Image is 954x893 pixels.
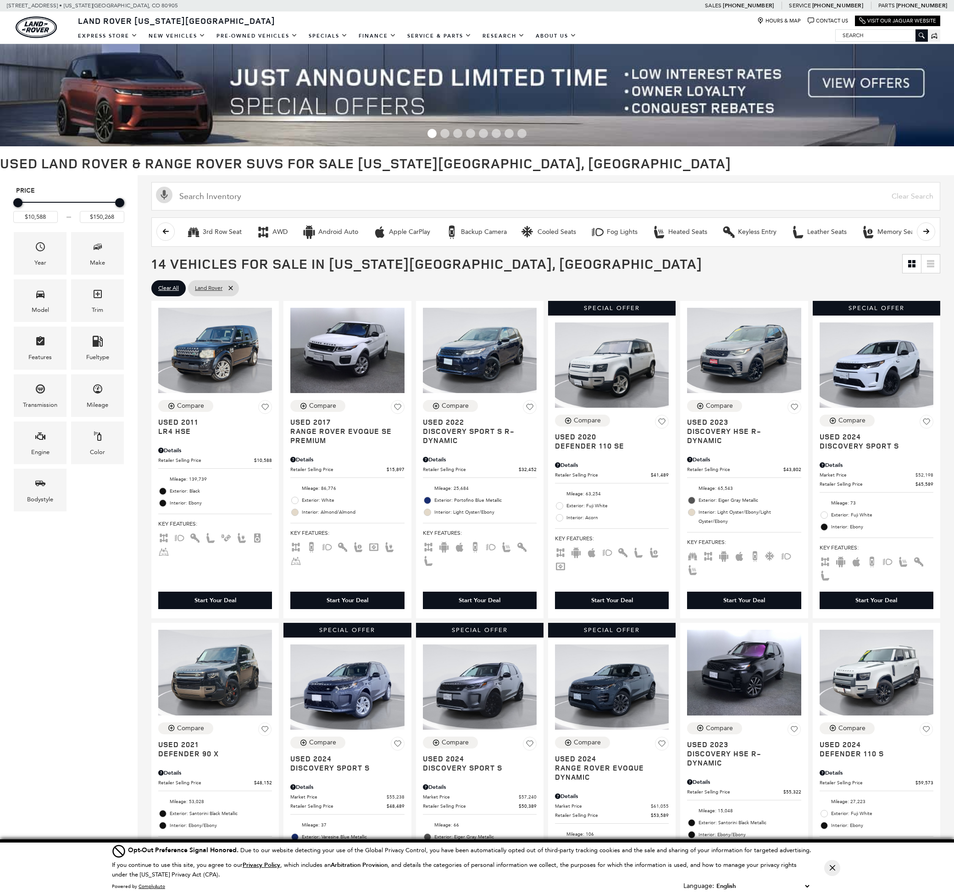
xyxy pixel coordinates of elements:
[254,779,272,786] span: $48,152
[820,592,933,609] div: Start Your Deal
[427,129,437,138] span: Go to slide 1
[423,466,519,473] span: Retailer Selling Price
[687,788,783,795] span: Retailer Selling Price
[820,779,933,786] a: Retailer Selling Price $59,573
[373,225,387,239] div: Apple CarPlay
[158,769,272,777] div: Pricing Details - Defender 90 X
[687,552,698,559] span: Third Row Seats
[882,558,893,564] span: Fog Lights
[687,455,801,464] div: Pricing Details - Discovery HSE R-Dynamic
[290,754,397,763] span: Used 2024
[555,471,651,478] span: Retailer Selling Price
[158,417,265,427] span: Used 2011
[687,722,742,734] button: Compare Vehicle
[423,644,537,730] img: 2024 Land Rover Discovery Sport S
[820,722,875,734] button: Compare Vehicle
[368,543,379,549] span: Navigation Sys
[633,549,644,555] span: Leather Seats
[523,737,537,754] button: Save Vehicle
[92,286,103,305] span: Trim
[35,239,46,258] span: Year
[71,232,124,275] div: MakeMake
[423,417,537,445] a: Used 2022Discovery Sport S R-Dynamic
[555,461,669,469] div: Pricing Details - Defender 110 SE
[290,308,404,393] img: 2017 Land Rover Range Rover Evoque SE Premium
[548,301,676,316] div: Special Offer
[258,400,272,417] button: Save Vehicle
[820,740,933,758] a: Used 2024Defender 110 S
[423,763,530,772] span: Discovery Sport S
[859,17,936,24] a: Visit Our Jaguar Website
[90,447,105,457] div: Color
[836,30,927,41] input: Search
[16,17,57,38] a: land-rover
[820,779,915,786] span: Retailer Selling Price
[807,228,847,236] div: Leather Seats
[309,402,336,410] div: Compare
[574,738,601,747] div: Compare
[808,17,848,24] a: Contact Us
[143,28,211,44] a: New Vehicles
[32,305,49,315] div: Model
[272,228,288,236] div: AWD
[92,381,103,400] span: Mileage
[555,754,662,763] span: Used 2024
[555,322,669,408] img: 2020 Land Rover Defender 110 SE
[158,630,272,715] img: 2021 Land Rover Defender 90 X
[87,400,108,410] div: Mileage
[723,596,765,605] div: Start Your Deal
[477,28,530,44] a: Research
[290,466,386,473] span: Retailer Selling Price
[466,129,475,138] span: Go to slide 4
[309,738,336,747] div: Compare
[423,400,478,412] button: Compare Vehicle
[687,740,801,767] a: Used 2023Discovery HSE R-Dynamic
[14,422,67,464] div: EngineEngine
[303,28,353,44] a: Specials
[555,471,669,478] a: Retailer Selling Price $41,489
[820,461,933,469] div: Pricing Details - Discovery Sport S
[423,308,537,393] img: 2022 Land Rover Discovery Sport S R-Dynamic
[687,427,794,445] span: Discovery HSE R-Dynamic
[290,763,397,772] span: Discovery Sport S
[516,543,527,549] span: Keyless Entry
[187,225,200,239] div: 3rd Row Seat
[78,15,275,26] span: Land Rover [US_STATE][GEOGRAPHIC_DATA]
[158,740,272,758] a: Used 2021Defender 90 X
[158,749,265,758] span: Defender 90 X
[177,724,204,732] div: Compare
[14,279,67,322] div: ModelModel
[555,441,662,450] span: Defender 110 SE
[221,534,232,540] span: Parking Assist
[156,187,172,203] svg: Click to toggle on voice search
[521,225,535,239] div: Cooled Seats
[617,549,628,555] span: Keyless Entry
[158,308,272,393] img: 2011 Land Rover LR4 HSE
[459,596,500,605] div: Start Your Deal
[813,301,940,316] div: Special Offer
[290,783,404,791] div: Pricing Details - Discovery Sport S
[734,552,745,559] span: Apple Car-Play
[440,129,449,138] span: Go to slide 2
[649,549,660,555] span: Memory Seats
[915,471,933,478] span: $52,198
[765,552,776,559] span: Cooled Seats
[788,722,801,740] button: Save Vehicle
[442,402,469,410] div: Compare
[687,308,801,393] img: 2023 Land Rover Discovery HSE R-Dynamic
[423,557,434,563] span: Leather Seats
[13,198,22,207] div: Minimum Price
[820,740,926,749] span: Used 2024
[555,549,566,555] span: AWD
[423,754,537,772] a: Used 2024Discovery Sport S
[92,239,103,258] span: Make
[651,471,669,478] span: $41,489
[877,228,919,236] div: Memory Seats
[194,596,236,605] div: Start Your Deal
[158,722,213,734] button: Compare Vehicle
[158,548,169,554] span: Rain-Sensing Wipers
[896,2,947,9] a: [PHONE_NUMBER]
[655,737,669,754] button: Save Vehicle
[820,481,933,488] a: Retailer Selling Price $45,589
[538,228,576,236] div: Cooled Seats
